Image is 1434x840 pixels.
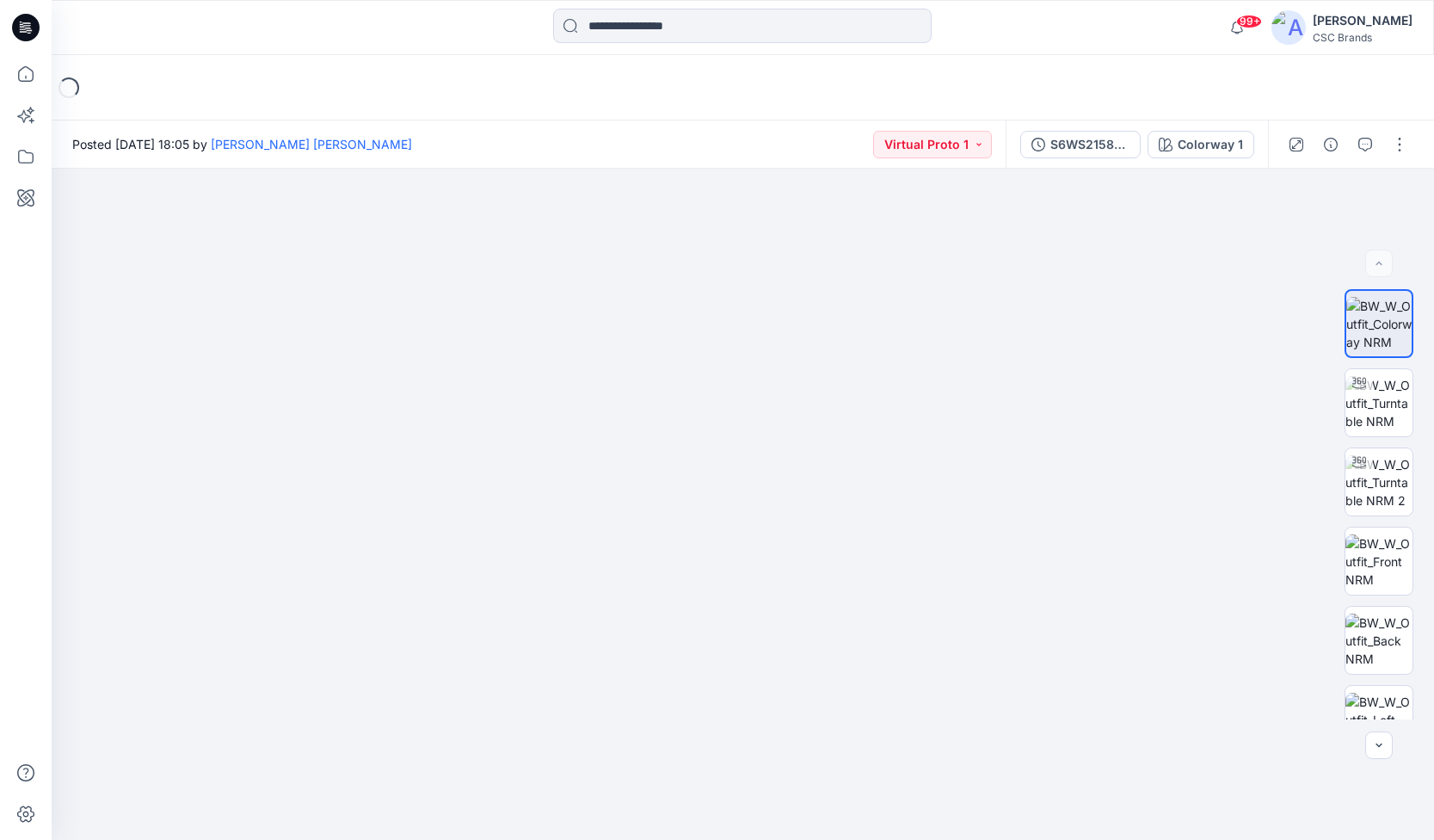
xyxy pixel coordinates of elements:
button: Details [1317,131,1345,158]
button: Colorway 1 [1148,131,1254,158]
div: S6WS215811-S26-PLSREG [1050,135,1129,154]
a: [PERSON_NAME] [PERSON_NAME] [211,137,412,151]
div: CSC Brands [1313,31,1412,44]
img: BW_W_Outfit_Left NRM [1345,693,1412,747]
img: BW_W_Outfit_Colorway NRM [1346,297,1412,351]
div: Colorway 1 [1178,135,1243,154]
img: avatar [1271,10,1306,45]
div: [PERSON_NAME] [1313,10,1412,31]
img: BW_W_Outfit_Back NRM [1345,614,1412,668]
span: Posted [DATE] 18:05 by [72,135,412,153]
img: BW_W_Outfit_Front NRM [1345,534,1412,589]
img: BW_W_Outfit_Turntable NRM [1345,376,1412,430]
span: 99+ [1236,15,1262,28]
img: BW_W_Outfit_Turntable NRM 2 [1345,455,1412,510]
button: S6WS215811-S26-PLSREG [1020,131,1141,158]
